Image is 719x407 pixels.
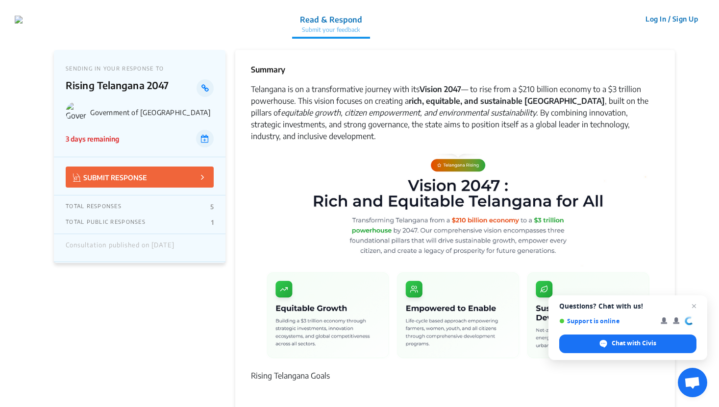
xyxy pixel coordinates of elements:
p: TOTAL RESPONSES [66,203,122,211]
p: Rising Telangana 2047 [66,79,197,97]
p: Read & Respond [300,14,362,25]
strong: rich, equitable, and sustainable [GEOGRAPHIC_DATA] [409,96,605,106]
p: Government of [GEOGRAPHIC_DATA] [90,108,214,117]
p: Summary [251,64,285,75]
p: TOTAL PUBLIC RESPONSES [66,218,146,226]
figcaption: Rising Telangana Goals [251,370,659,382]
p: SUBMIT RESPONSE [73,171,147,183]
p: 1 [211,218,214,226]
strong: Vision 2047 [420,84,461,94]
img: Government of Telangana logo [66,102,86,122]
span: Close chat [688,300,700,312]
p: 3 days remaining [66,134,119,144]
span: Support is online [559,317,654,325]
div: Chat with Civis [559,335,696,353]
p: 5 [210,203,214,211]
img: jwrukk9bl1z89niicpbx9z0dc3k6 [15,16,23,24]
div: Consultation published on [DATE] [66,241,174,254]
img: image.png [251,154,659,362]
span: Questions? Chat with us! [559,302,696,310]
img: Vector.jpg [73,173,81,182]
div: Open chat [678,368,707,397]
p: Submit your feedback [300,25,362,34]
button: SUBMIT RESPONSE [66,167,214,188]
p: SENDING IN YOUR RESPONSE TO [66,65,214,72]
button: Log In / Sign Up [639,11,704,26]
span: Chat with Civis [612,339,656,348]
em: equitable growth, citizen empowerment, and environmental sustainability [281,108,536,118]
